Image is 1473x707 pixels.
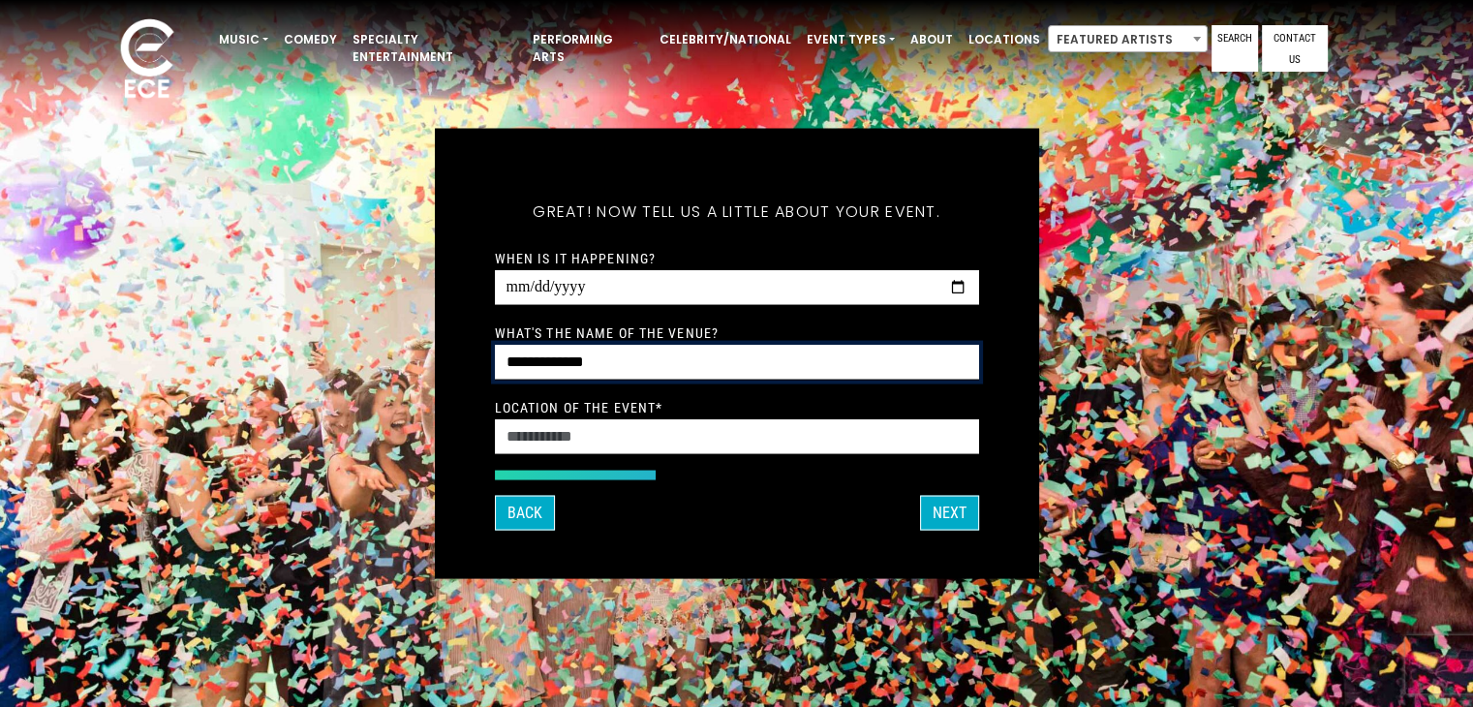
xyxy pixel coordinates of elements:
[495,496,555,531] button: Back
[961,23,1048,56] a: Locations
[652,23,799,56] a: Celebrity/National
[99,14,196,108] img: ece_new_logo_whitev2-1.png
[1212,25,1258,72] a: Search
[1262,25,1328,72] a: Contact Us
[920,496,979,531] button: Next
[211,23,276,56] a: Music
[495,399,663,416] label: Location of the event
[345,23,525,74] a: Specialty Entertainment
[1048,25,1208,52] span: Featured Artists
[495,324,719,342] label: What's the name of the venue?
[903,23,961,56] a: About
[495,177,979,247] h5: Great! Now tell us a little about your event.
[495,250,657,267] label: When is it happening?
[525,23,652,74] a: Performing Arts
[1049,26,1207,53] span: Featured Artists
[799,23,903,56] a: Event Types
[276,23,345,56] a: Comedy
